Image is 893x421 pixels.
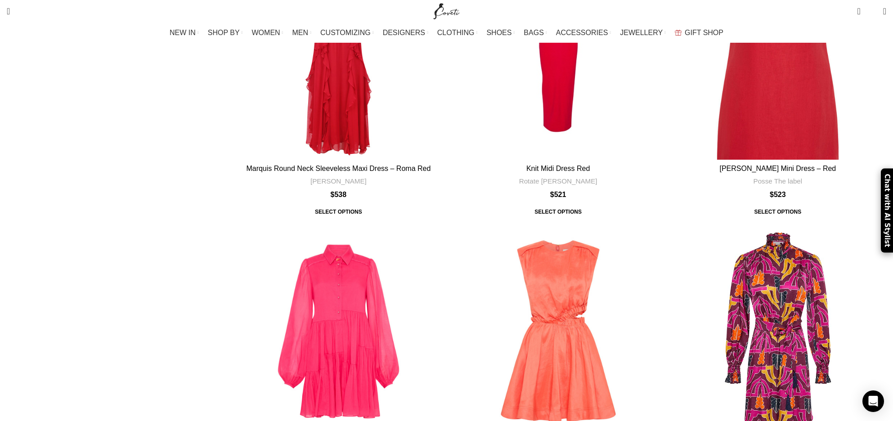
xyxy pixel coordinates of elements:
span: ACCESSORIES [556,28,608,37]
span: Select options [528,204,588,220]
a: ACCESSORIES [556,24,611,42]
a: Knit Midi Dress Red [526,165,590,172]
span: DESIGNERS [383,28,425,37]
span: WOMEN [252,28,280,37]
a: SHOES [486,24,515,42]
div: Main navigation [2,24,891,42]
span: CLOTHING [437,28,475,37]
a: Site logo [431,7,462,14]
span: CUSTOMIZING [320,28,371,37]
bdi: 521 [550,191,566,198]
a: MEN [292,24,311,42]
div: Open Intercom Messenger [862,390,884,412]
span: Select options [748,204,808,220]
span: BAGS [524,28,543,37]
a: Search [2,2,14,20]
a: [PERSON_NAME] [310,176,367,186]
a: 0 [853,2,865,20]
span: GIFT SHOP [685,28,723,37]
a: Select options for “Marquis Round Neck Sleeveless Maxi Dress - Roma Red” [309,204,368,220]
span: SHOES [486,28,512,37]
a: SHOP BY [208,24,243,42]
a: DESIGNERS [383,24,428,42]
a: Rotate [PERSON_NAME] [519,176,597,186]
span: $ [770,191,774,198]
a: Select options for “Knit Midi Dress Red” [528,204,588,220]
span: 0 [858,4,865,11]
span: NEW IN [170,28,196,37]
span: Select options [309,204,368,220]
span: 0 [869,9,876,16]
a: [PERSON_NAME] Mini Dress – Red [720,165,836,172]
a: CUSTOMIZING [320,24,374,42]
span: $ [331,191,335,198]
a: CLOTHING [437,24,478,42]
a: JEWELLERY [620,24,666,42]
a: BAGS [524,24,547,42]
div: My Wishlist [867,2,876,20]
span: SHOP BY [208,28,240,37]
a: Marquis Round Neck Sleeveless Maxi Dress – Roma Red [246,165,431,172]
span: $ [550,191,554,198]
a: GIFT SHOP [675,24,723,42]
span: JEWELLERY [620,28,663,37]
a: WOMEN [252,24,283,42]
a: NEW IN [170,24,199,42]
img: GiftBag [675,30,682,36]
a: Select options for “Ellen Mini Dress - Red” [748,204,808,220]
span: MEN [292,28,309,37]
bdi: 538 [331,191,347,198]
bdi: 523 [770,191,786,198]
a: Posse The label [754,176,803,186]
